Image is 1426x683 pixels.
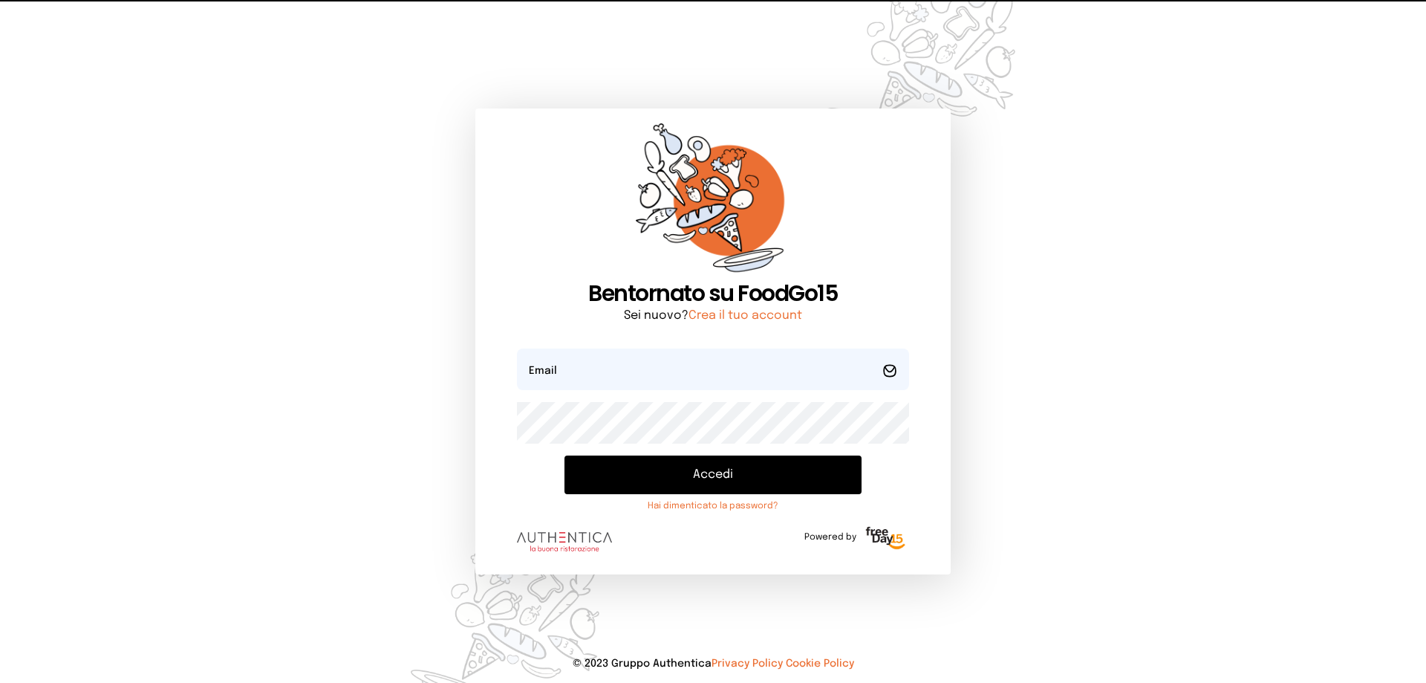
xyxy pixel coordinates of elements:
a: Hai dimenticato la password? [564,500,862,512]
a: Privacy Policy [712,658,783,669]
span: Powered by [804,531,856,543]
img: logo.8f33a47.png [517,532,612,551]
img: logo-freeday.3e08031.png [862,524,909,554]
p: Sei nuovo? [517,307,909,325]
button: Accedi [564,456,862,494]
a: Cookie Policy [786,658,854,669]
a: Crea il tuo account [688,309,802,322]
p: © 2023 Gruppo Authentica [24,656,1402,671]
img: sticker-orange.65babaf.png [636,123,790,280]
h1: Bentornato su FoodGo15 [517,280,909,307]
